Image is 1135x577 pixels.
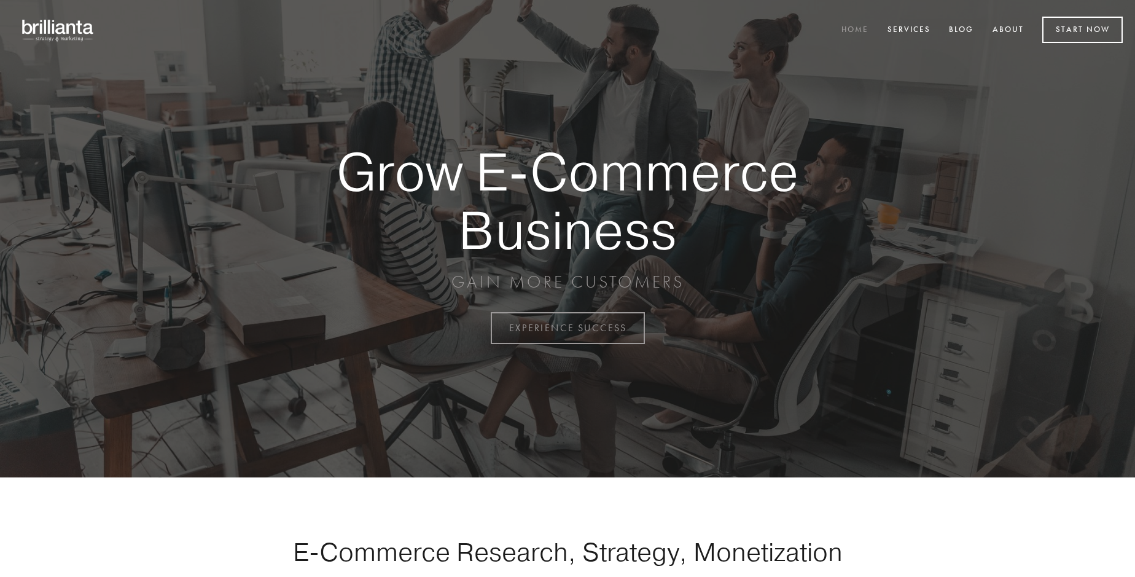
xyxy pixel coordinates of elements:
a: Start Now [1042,17,1123,43]
a: Services [880,20,938,41]
strong: Grow E-Commerce Business [294,143,841,259]
h1: E-Commerce Research, Strategy, Monetization [254,536,881,567]
img: brillianta - research, strategy, marketing [12,12,104,48]
a: Home [833,20,876,41]
a: Blog [941,20,981,41]
p: GAIN MORE CUSTOMERS [294,271,841,293]
a: EXPERIENCE SUCCESS [491,312,645,344]
a: About [985,20,1032,41]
